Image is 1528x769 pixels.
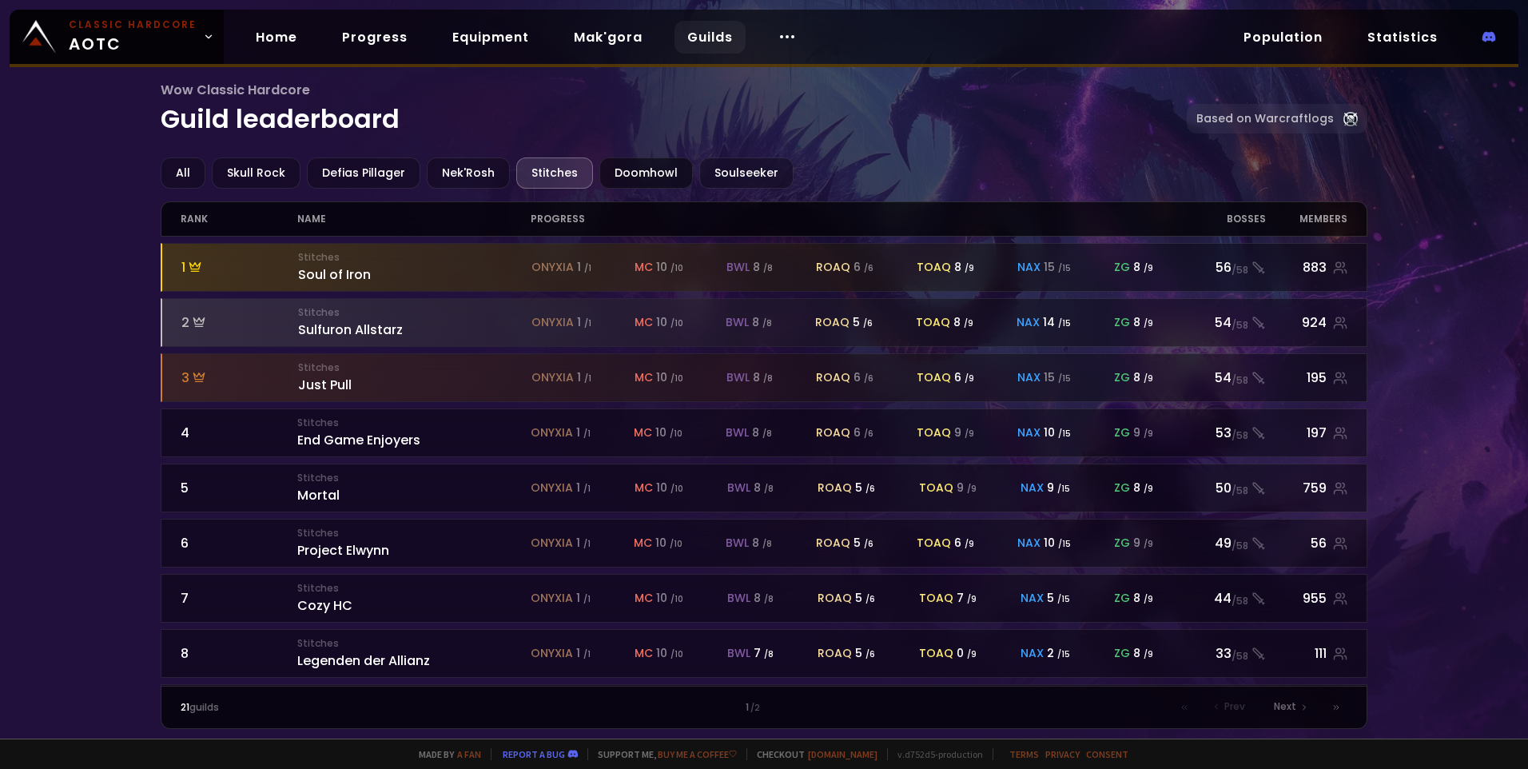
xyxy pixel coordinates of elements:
span: v. d752d5 - production [887,748,983,760]
small: Stitches [297,416,531,430]
div: 759 [1266,478,1347,498]
small: Stitches [297,526,531,540]
div: Skull Rock [212,157,300,189]
span: zg [1114,480,1130,496]
div: 49 [1172,533,1266,553]
span: Support me, [587,748,737,760]
small: / 6 [864,373,873,384]
a: Classic HardcoreAOTC [10,10,224,64]
span: onyxia [531,259,574,276]
small: / 1 [583,483,591,495]
small: / 6 [864,262,873,274]
div: rank [181,202,297,236]
span: onyxia [531,369,574,386]
small: / 1 [583,428,591,440]
div: 8 [752,424,772,441]
div: 6 [181,533,297,553]
div: 10 [656,259,683,276]
div: 2 [1047,645,1070,662]
small: / 9 [967,648,977,660]
small: / 10 [670,317,683,329]
div: progress [531,202,1172,236]
span: roaq [816,369,850,386]
div: 8 [1133,645,1153,662]
small: / 1 [583,593,591,605]
div: Soulseeker [699,157,794,189]
small: / 8 [764,648,774,660]
a: Statistics [1355,21,1450,54]
span: onyxia [531,590,573,607]
span: nax [1017,259,1041,276]
small: / 10 [670,538,682,550]
a: 8StitchesLegenden der Allianzonyxia 1 /1mc 10 /10bwl 7 /8roaq 5 /6toaq 0 /9nax 2 /15zg 8 /933/58111 [161,629,1367,678]
div: 33 [1172,643,1266,663]
div: Legenden der Allianz [297,636,531,671]
div: members [1266,202,1347,236]
small: / 58 [1232,263,1248,277]
small: / 15 [1057,483,1070,495]
div: End Game Enjoyers [297,416,531,450]
a: Based on Warcraftlogs [1187,104,1367,133]
small: / 15 [1058,373,1071,384]
small: / 9 [965,428,974,440]
div: 50 [1172,478,1266,498]
div: 10 [1044,424,1071,441]
small: / 9 [1144,593,1153,605]
small: / 8 [763,373,773,384]
a: 4StitchesEnd Game Enjoyersonyxia 1 /1mc 10 /10bwl 8 /8roaq 6 /6toaq 9 /9nax 10 /15zg 9 /953/58197 [161,408,1367,457]
div: 955 [1266,588,1347,608]
span: mc [635,259,653,276]
small: / 9 [964,317,973,329]
span: roaq [818,590,852,607]
div: 1 [181,257,298,277]
div: 883 [1266,257,1347,277]
span: zg [1114,645,1130,662]
div: 1 [472,700,1056,715]
span: nax [1017,314,1040,331]
div: 2 [181,313,298,333]
div: guilds [181,700,472,715]
div: Mortal [297,471,531,505]
span: toaq [919,480,953,496]
div: 5 [853,314,873,331]
div: 924 [1266,313,1347,333]
small: / 1 [583,648,591,660]
a: Guilds [674,21,746,54]
small: / 6 [865,648,875,660]
span: zg [1114,424,1130,441]
div: 8 [953,314,973,331]
div: 44 [1172,588,1266,608]
span: zg [1114,369,1130,386]
a: Equipment [440,21,542,54]
small: / 9 [1144,428,1153,440]
span: 21 [181,700,189,714]
div: 9 [1047,480,1070,496]
a: 2StitchesSulfuron Allstarzonyxia 1 /1mc 10 /10bwl 8 /8roaq 5 /6toaq 8 /9nax 14 /15zg 8 /954/58924 [161,298,1367,347]
span: zg [1114,259,1130,276]
div: 9 [957,480,977,496]
a: Terms [1009,748,1039,760]
span: zg [1114,590,1130,607]
div: 5 [855,590,875,607]
a: Buy me a coffee [658,748,737,760]
span: mc [634,535,652,552]
span: roaq [816,259,850,276]
small: / 6 [865,593,875,605]
a: Progress [329,21,420,54]
small: / 58 [1232,649,1248,663]
small: / 6 [864,428,873,440]
span: nax [1021,645,1044,662]
span: mc [634,424,652,441]
a: 3StitchesJust Pullonyxia 1 /1mc 10 /10bwl 8 /8roaq 6 /6toaq 6 /9nax 15 /15zg 8 /954/58195 [161,353,1367,402]
div: Sulfuron Allstarz [298,305,531,340]
div: 14 [1043,314,1071,331]
div: 56 [1172,257,1266,277]
small: / 15 [1057,648,1070,660]
span: nax [1021,590,1044,607]
span: nax [1021,480,1044,496]
div: 8 [754,590,774,607]
span: roaq [815,314,850,331]
div: 7 [754,645,774,662]
small: / 15 [1058,538,1071,550]
span: toaq [917,535,951,552]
